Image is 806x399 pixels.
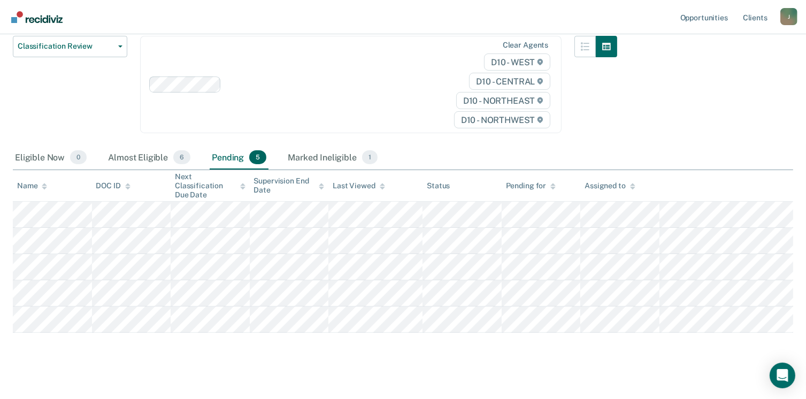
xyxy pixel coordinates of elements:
[362,150,378,164] span: 1
[770,363,795,388] div: Open Intercom Messenger
[96,181,131,190] div: DOC ID
[333,181,385,190] div: Last Viewed
[11,11,63,23] img: Recidiviz
[286,146,380,170] div: Marked Ineligible1
[503,41,548,50] div: Clear agents
[13,36,127,57] button: Classification Review
[18,42,114,51] span: Classification Review
[13,146,89,170] div: Eligible Now0
[173,150,190,164] span: 6
[249,150,266,164] span: 5
[469,73,550,90] span: D10 - CENTRAL
[17,181,47,190] div: Name
[456,92,550,109] span: D10 - NORTHEAST
[210,146,268,170] div: Pending5
[70,150,87,164] span: 0
[106,146,193,170] div: Almost Eligible6
[427,181,450,190] div: Status
[506,181,556,190] div: Pending for
[780,8,797,25] div: J
[454,111,550,128] span: D10 - NORTHWEST
[780,8,797,25] button: Profile dropdown button
[484,53,550,71] span: D10 - WEST
[254,177,325,195] div: Supervision End Date
[585,181,635,190] div: Assigned to
[175,172,245,199] div: Next Classification Due Date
